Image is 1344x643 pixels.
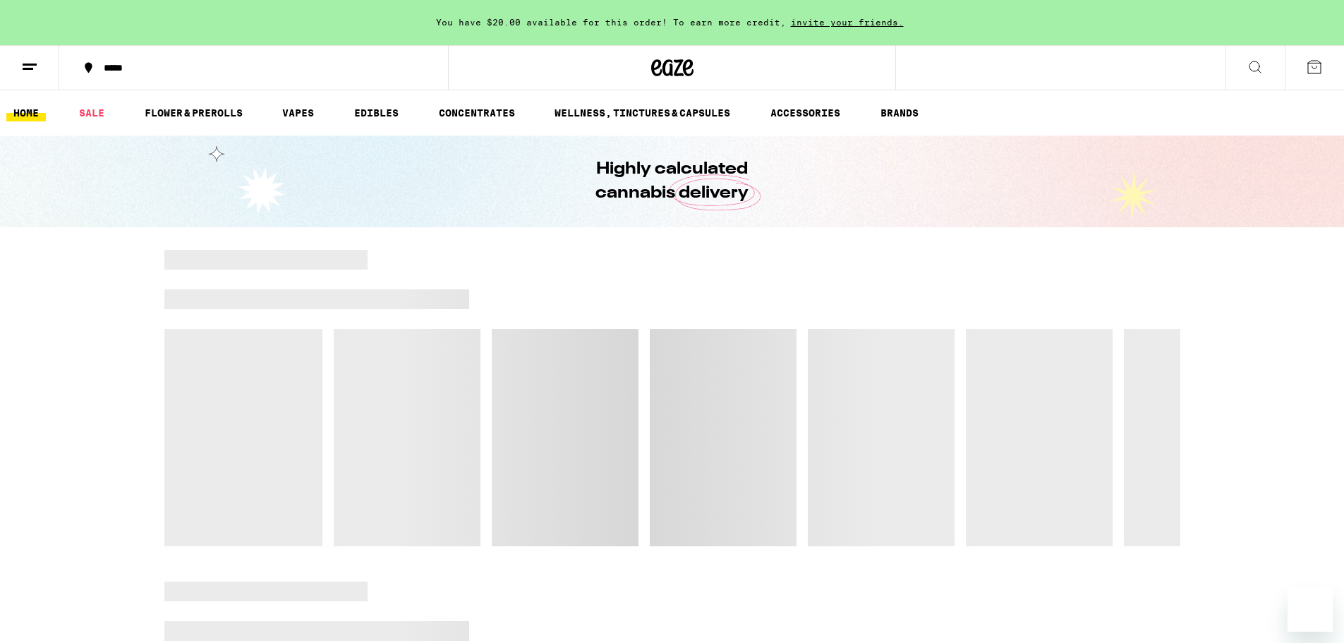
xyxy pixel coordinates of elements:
a: ACCESSORIES [763,104,847,121]
h1: Highly calculated cannabis delivery [556,157,789,205]
a: SALE [72,104,111,121]
span: You have $20.00 available for this order! To earn more credit, [436,18,786,27]
a: HOME [6,104,46,121]
a: WELLNESS, TINCTURES & CAPSULES [547,104,737,121]
span: invite your friends. [786,18,909,27]
a: CONCENTRATES [432,104,522,121]
a: BRANDS [873,104,926,121]
a: VAPES [275,104,321,121]
a: FLOWER & PREROLLS [138,104,250,121]
a: EDIBLES [347,104,406,121]
iframe: Button to launch messaging window [1288,587,1333,632]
